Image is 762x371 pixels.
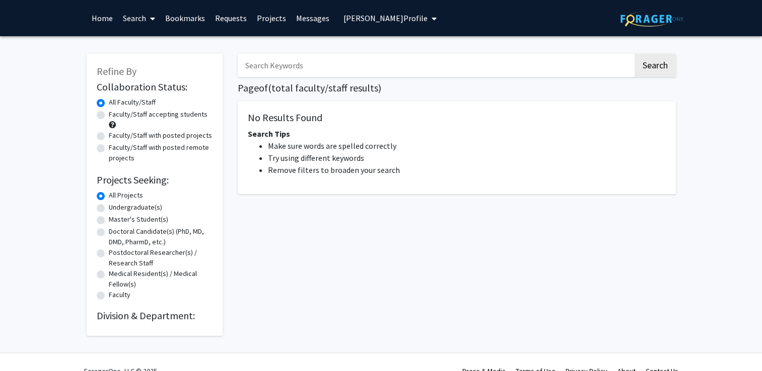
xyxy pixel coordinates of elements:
a: Bookmarks [160,1,210,36]
label: All Projects [109,190,143,201]
label: Medical Resident(s) / Medical Fellow(s) [109,268,213,290]
label: Faculty [109,290,130,300]
li: Make sure words are spelled correctly [268,140,666,152]
a: Search [118,1,160,36]
label: Postdoctoral Researcher(s) / Research Staff [109,247,213,268]
h5: No Results Found [248,112,666,124]
h2: Collaboration Status: [97,81,213,93]
a: Home [87,1,118,36]
label: All Faculty/Staff [109,97,156,108]
h2: Division & Department: [97,310,213,322]
span: Refine By [97,65,136,77]
label: Undergraduate(s) [109,202,162,213]
a: Requests [210,1,252,36]
label: Master's Student(s) [109,214,168,225]
li: Try using different keywords [268,152,666,164]
input: Search Keywords [238,54,633,77]
span: [PERSON_NAME] Profile [343,13,428,23]
label: Faculty/Staff with posted projects [109,130,212,141]
button: Search [635,54,676,77]
label: Faculty/Staff accepting students [109,109,207,120]
h1: Page of ( total faculty/staff results) [238,82,676,94]
a: Projects [252,1,291,36]
label: Faculty/Staff with posted remote projects [109,142,213,163]
img: ForagerOne Logo [620,11,683,27]
li: Remove filters to broaden your search [268,164,666,176]
span: Search Tips [248,129,290,139]
h2: Projects Seeking: [97,174,213,186]
label: Doctoral Candidate(s) (PhD, MD, DMD, PharmD, etc.) [109,226,213,247]
nav: Page navigation [238,204,676,227]
a: Messages [291,1,334,36]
